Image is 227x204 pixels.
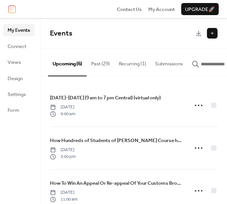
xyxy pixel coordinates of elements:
[3,104,34,116] a: Form
[151,49,187,75] button: Submissions
[8,5,16,13] img: logo
[50,94,161,102] a: [DATE]-[DATE] (9 am to 7 pm Central) (virtual only)
[50,179,183,187] span: How To Win An Appeal Or Re-appeal Of Your Customs Broker Exam Score - Free Webinar
[50,189,78,196] span: [DATE]
[50,104,75,111] span: [DATE]
[8,26,30,34] span: My Events
[50,147,76,153] span: [DATE]
[148,6,175,13] span: My Account
[8,59,21,66] span: Views
[8,107,19,114] span: Form
[50,111,75,117] span: 9:00 am
[8,91,26,98] span: Settings
[8,43,26,50] span: Connect
[117,5,142,13] a: Contact Us
[87,49,114,75] button: Past (29)
[117,6,142,13] span: Contact Us
[8,75,23,82] span: Design
[50,136,183,145] a: How Hundreds of Students of [PERSON_NAME] Course have Passed the Customs Broker Exam.
[3,88,34,100] a: Settings
[3,24,34,36] a: My Events
[185,6,215,13] span: Upgrade 🚀
[50,26,72,40] span: Events
[3,40,34,52] a: Connect
[3,72,34,84] a: Design
[148,5,175,13] a: My Account
[114,49,151,75] button: Recurring (1)
[3,56,34,68] a: Views
[50,153,76,160] span: 3:00 pm
[50,179,183,187] a: How To Win An Appeal Or Re-appeal Of Your Customs Broker Exam Score - Free Webinar
[48,49,87,76] button: Upcoming (6)
[50,196,78,203] span: 11:00 am
[181,3,219,15] button: Upgrade🚀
